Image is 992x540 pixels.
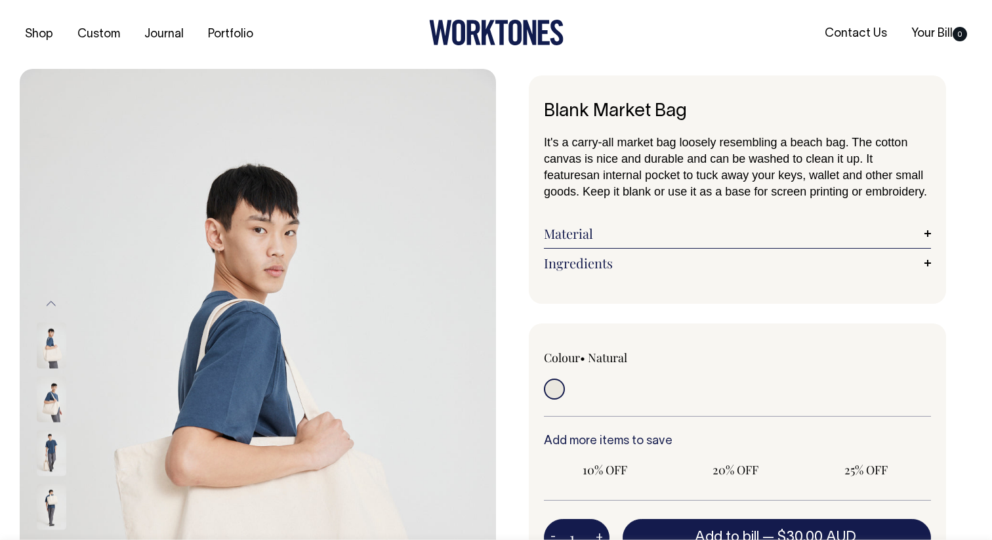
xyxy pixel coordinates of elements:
img: natural [37,376,66,422]
a: Shop [20,24,58,45]
a: Journal [139,24,189,45]
img: natural [37,430,66,476]
button: Previous [41,289,61,319]
div: Colour [544,350,699,365]
h6: Add more items to save [544,435,931,448]
span: 25% OFF [811,462,920,478]
a: Contact Us [819,23,892,45]
img: natural [37,322,66,368]
label: Natural [588,350,627,365]
a: Custom [72,24,125,45]
span: 10% OFF [550,462,660,478]
span: It's a carry-all market bag loosely resembling a beach bag. The cotton canvas is nice and durable... [544,136,907,165]
span: an internal pocket to tuck away your keys, wallet and other small goods. Keep it blank or use it ... [544,169,927,198]
span: 20% OFF [681,462,791,478]
input: 10% OFF [544,458,667,482]
span: t features [544,152,873,182]
a: Your Bill0 [906,23,972,45]
a: Material [544,226,931,241]
input: 20% OFF [674,458,797,482]
span: • [580,350,585,365]
span: 0 [953,27,967,41]
a: Portfolio [203,24,258,45]
input: 25% OFF [804,458,927,482]
a: Ingredients [544,255,931,271]
img: natural [37,484,66,530]
h1: Blank Market Bag [544,102,931,122]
